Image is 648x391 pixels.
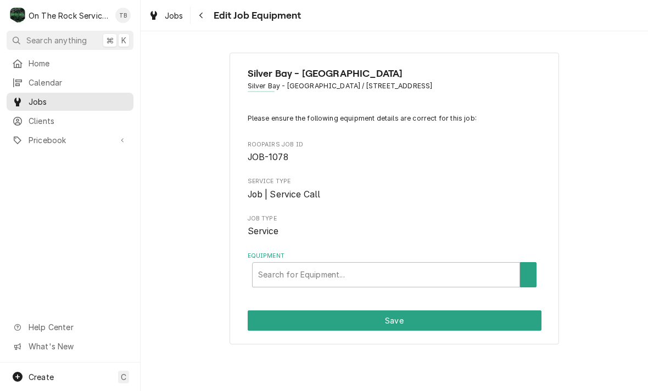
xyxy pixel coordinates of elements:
[248,214,541,223] span: Job Type
[210,8,301,23] span: Edit Job Equipment
[29,321,127,333] span: Help Center
[248,310,541,331] div: Button Group Row
[29,115,128,127] span: Clients
[248,151,541,164] span: Roopairs Job ID
[7,73,133,92] a: Calendar
[10,8,25,23] div: O
[144,7,188,25] a: Jobs
[230,53,559,345] div: Job Equipment Summary Form
[7,318,133,336] a: Go to Help Center
[248,310,541,331] button: Save
[29,341,127,352] span: What's New
[248,214,541,238] div: Job Type
[26,35,87,46] span: Search anything
[115,8,131,23] div: TB
[248,140,541,149] span: Roopairs Job ID
[520,262,537,287] button: Create New Equipment
[248,177,541,186] span: Service Type
[248,81,541,91] span: Address
[7,54,133,72] a: Home
[115,8,131,23] div: Todd Brady's Avatar
[121,35,126,46] span: K
[248,310,541,331] div: Button Group
[248,189,321,200] span: Job | Service Call
[248,152,288,162] span: JOB-1078
[29,58,128,69] span: Home
[121,371,126,383] span: C
[29,96,128,107] span: Jobs
[248,252,541,260] label: Equipment
[29,10,109,21] div: On The Rock Services
[248,66,541,81] span: Name
[7,93,133,111] a: Jobs
[106,35,114,46] span: ⌘
[29,372,54,382] span: Create
[248,66,541,100] div: Client Information
[165,10,183,21] span: Jobs
[10,8,25,23] div: On The Rock Services's Avatar
[7,131,133,149] a: Go to Pricebook
[248,226,279,236] span: Service
[29,77,128,88] span: Calendar
[248,225,541,238] span: Job Type
[248,252,541,287] div: Equipment
[248,140,541,164] div: Roopairs Job ID
[29,134,111,146] span: Pricebook
[7,112,133,130] a: Clients
[248,114,541,123] p: Please ensure the following equipment details are correct for this job:
[248,188,541,201] span: Service Type
[248,114,541,287] div: Job Equipment Summary
[248,177,541,201] div: Service Type
[7,31,133,50] button: Search anything⌘K
[7,337,133,355] a: Go to What's New
[193,7,210,24] button: Navigate back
